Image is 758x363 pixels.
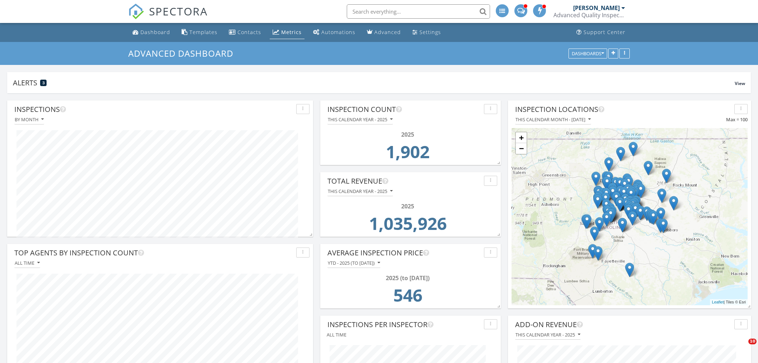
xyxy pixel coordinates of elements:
[409,26,444,39] a: Settings
[515,104,731,115] div: Inspection Locations
[573,4,620,11] div: [PERSON_NAME]
[42,80,45,85] span: 3
[327,104,481,115] div: Inspection Count
[726,117,748,122] span: Max = 100
[327,319,481,330] div: Inspections Per Inspector
[515,330,581,340] button: This calendar year - 2025
[572,51,604,56] div: Dashboards
[321,29,355,36] div: Automations
[15,117,44,122] div: By month
[149,4,208,19] span: SPECTORA
[128,4,144,19] img: The Best Home Inspection Software - Spectora
[734,339,751,356] iframe: Intercom live chat
[330,139,486,169] td: 1902
[515,117,591,122] div: This calendar month - [DATE]
[553,11,625,19] div: Advanced Quality Inspections LLC
[310,26,358,39] a: Automations (Advanced)
[128,10,208,25] a: SPECTORA
[712,300,724,304] a: Leaflet
[516,143,527,154] a: Zoom out
[330,202,486,211] div: 2025
[14,247,293,258] div: Top Agents by Inspection Count
[574,26,628,39] a: Support Center
[130,26,173,39] a: Dashboard
[179,26,220,39] a: Templates
[327,247,481,258] div: Average Inspection Price
[238,29,261,36] div: Contacts
[281,29,302,36] div: Metrics
[710,299,748,305] div: | Tiles © Esri
[584,29,625,36] div: Support Center
[226,26,264,39] a: Contacts
[328,260,380,265] div: YTD - 2025 (to [DATE])
[14,104,293,115] div: Inspections
[515,332,580,337] div: This calendar year - 2025
[419,29,441,36] div: Settings
[515,319,731,330] div: Add-On Revenue
[189,29,217,36] div: Templates
[364,26,404,39] a: Advanced
[327,187,393,196] button: This calendar year - 2025
[330,282,486,312] td: 545.94
[14,115,44,124] button: By month
[735,80,745,86] span: View
[270,26,304,39] a: Metrics
[347,4,490,19] input: Search everything...
[128,47,239,59] a: Advanced Dashboard
[330,274,486,282] div: 2025 (to [DATE])
[327,176,481,187] div: Total Revenue
[748,339,757,344] span: 10
[328,117,393,122] div: This calendar year - 2025
[568,48,607,58] button: Dashboards
[327,258,380,268] button: YTD - 2025 (to [DATE])
[327,115,393,124] button: This calendar year - 2025
[516,132,527,143] a: Zoom in
[15,260,40,265] div: All time
[140,29,170,36] div: Dashboard
[374,29,401,36] div: Advanced
[13,78,735,88] div: Alerts
[515,115,591,124] button: This calendar month - [DATE]
[330,211,486,241] td: 1035926.25
[328,189,393,194] div: This calendar year - 2025
[14,258,40,268] button: All time
[330,130,486,139] div: 2025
